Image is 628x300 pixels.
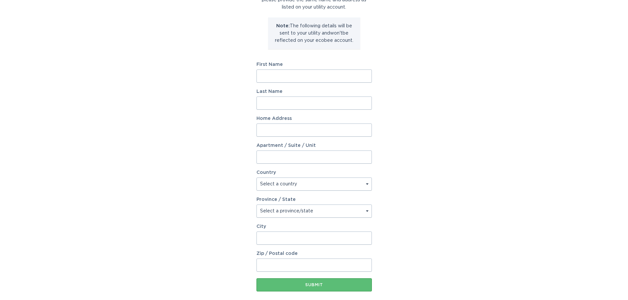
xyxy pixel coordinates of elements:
label: First Name [256,62,372,67]
label: City [256,224,372,229]
label: Home Address [256,116,372,121]
label: Country [256,170,276,175]
label: Last Name [256,89,372,94]
label: Province / State [256,197,296,202]
button: Submit [256,278,372,291]
label: Apartment / Suite / Unit [256,143,372,148]
strong: Note: [276,24,290,28]
label: Zip / Postal code [256,251,372,256]
div: Submit [260,283,369,287]
p: The following details will be sent to your utility and won't be reflected on your ecobee account. [273,22,355,44]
